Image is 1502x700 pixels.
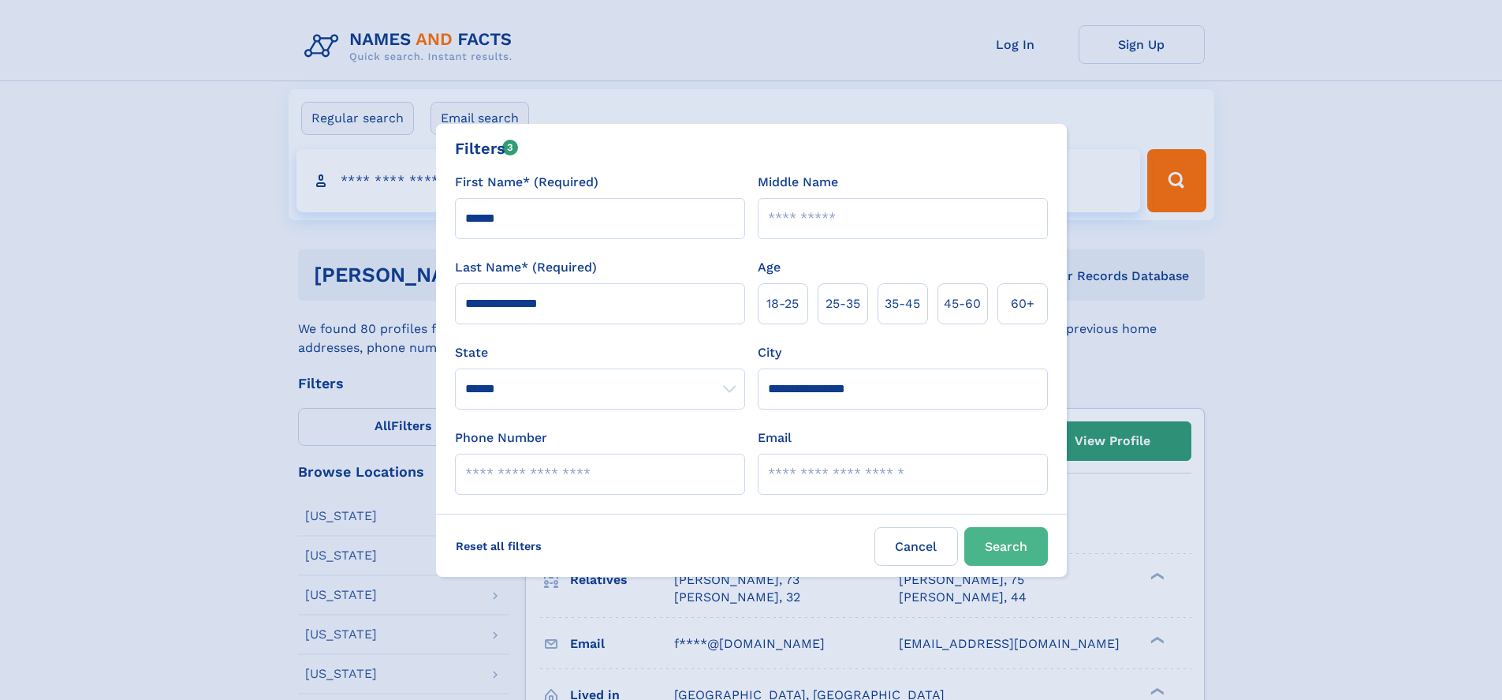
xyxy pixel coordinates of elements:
[944,294,981,313] span: 45‑60
[1011,294,1034,313] span: 60+
[758,429,792,447] label: Email
[455,343,745,362] label: State
[885,294,920,313] span: 35‑45
[455,137,519,160] div: Filters
[455,429,547,447] label: Phone Number
[455,173,598,192] label: First Name* (Required)
[758,343,781,362] label: City
[758,258,781,277] label: Age
[766,294,799,313] span: 18‑25
[758,173,838,192] label: Middle Name
[445,527,552,565] label: Reset all filters
[826,294,860,313] span: 25‑35
[964,527,1048,566] button: Search
[455,258,597,277] label: Last Name* (Required)
[874,527,958,566] label: Cancel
